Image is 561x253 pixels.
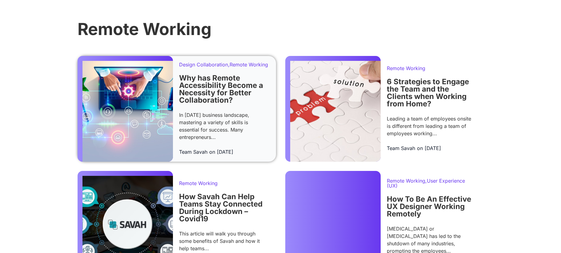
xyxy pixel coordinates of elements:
div: Leading a team of employees onsite is different from leading a team of employees working... [387,115,476,137]
iframe: Chat Widget [530,223,561,253]
p: , [387,178,476,188]
div: In [DATE] business landscape, mastering a variety of skills is essential for success. Many entrep... [179,111,269,141]
div: This article will walk you through some benefits of Savah and how it help teams... [179,230,269,252]
a: Why has Remote Accessibility Become a Necessity for Better Collaboration? [179,73,263,105]
a: Team Savah [387,144,415,152]
a: Remote Working [179,180,218,186]
span: on [417,144,423,152]
time: [DATE] [217,149,233,155]
a: Remote Working [387,65,425,71]
p: , [179,62,268,67]
img: Remote Accessibility savahapp [82,61,173,162]
time: [DATE] [425,145,441,151]
a: Remote Working [387,178,425,184]
a: 6 Strategies to Engage the Team and the Clients when Working from Home? [387,77,469,108]
a: User Experience (UX) [387,178,465,189]
span: on [209,148,215,156]
a: Design Collaboration [179,61,228,68]
a: Remote Working [230,61,268,68]
a: How To Be An Effective UX Designer Working Remotely [387,195,471,218]
a: [DATE] [217,148,233,156]
h3: Remote Working [78,21,484,38]
a: Team Savah [179,148,207,156]
a: [DATE] [425,144,441,152]
a: How Savah Can Help Teams Stay Connected During Lockdown – Covid19 [179,192,262,223]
